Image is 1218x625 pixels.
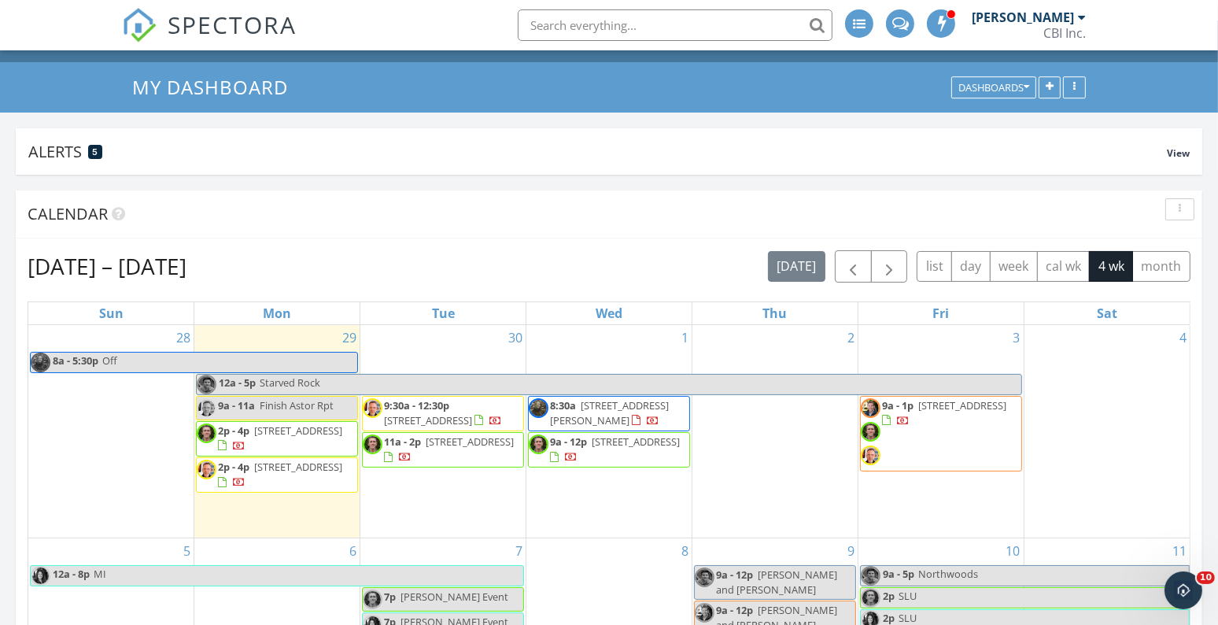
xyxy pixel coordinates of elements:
span: [STREET_ADDRESS] [254,423,342,438]
a: Go to October 8, 2025 [678,538,692,564]
a: Go to October 7, 2025 [512,538,526,564]
span: 5 [93,146,98,157]
span: [PERSON_NAME] Event [400,590,508,604]
a: Wednesday [592,302,626,324]
button: day [951,251,991,282]
span: [STREET_ADDRESS] [254,460,342,474]
button: list [917,251,952,282]
a: Go to October 4, 2025 [1176,325,1190,350]
img: ses2023.jpg [197,460,216,479]
a: My Dashboard [132,74,301,100]
img: screen_shot_20190401_at_5.15.38_am.png [363,590,382,609]
a: Go to October 3, 2025 [1010,325,1024,350]
td: Go to September 28, 2025 [28,325,194,538]
a: 8:30a [STREET_ADDRESS][PERSON_NAME] [528,396,690,431]
span: Calendar [28,203,108,224]
img: screen_shot_20190401_at_5.14.00_am.png [695,568,714,587]
span: SPECTORA [168,8,297,41]
a: Friday [929,302,952,324]
img: kw_portait1001.jpg [529,398,548,418]
a: 2p - 4p [STREET_ADDRESS] [218,460,342,489]
span: [STREET_ADDRESS] [426,435,514,449]
a: Go to October 6, 2025 [346,538,360,564]
span: View [1167,146,1190,160]
a: 2p - 4p [STREET_ADDRESS] [196,421,358,457]
a: Go to October 9, 2025 [844,538,858,564]
span: 12a - 5p [218,375,257,394]
a: Go to September 29, 2025 [339,325,360,350]
span: 9a - 11a [218,398,255,412]
div: Dashboards [958,82,1029,93]
button: 4 wk [1089,251,1133,282]
img: ses2023.jpg [197,398,216,418]
img: screen_shot_20190401_at_5.15.38_am.png [861,422,880,442]
img: kw_portait1001.jpg [31,353,50,372]
a: 9:30a - 12:30p [STREET_ADDRESS] [362,396,524,431]
div: Alerts [28,141,1167,162]
td: Go to September 30, 2025 [360,325,526,538]
button: cal wk [1037,251,1091,282]
span: 8a - 5:30p [52,353,99,372]
h2: [DATE] – [DATE] [28,250,186,282]
button: week [990,251,1038,282]
a: 9a - 12p [STREET_ADDRESS] [528,432,690,468]
span: SLU [899,589,917,603]
span: [STREET_ADDRESS] [918,398,1006,412]
span: 9:30a - 12:30p [384,398,449,412]
span: [STREET_ADDRESS] [384,413,472,427]
span: 2p [882,588,895,608]
button: [DATE] [768,251,825,282]
a: Saturday [1094,302,1120,324]
span: 12a - 8p [52,566,90,586]
span: 2p - 4p [218,460,249,474]
img: screen_shot_20190401_at_5.15.38_am.png [363,435,382,454]
td: Go to October 3, 2025 [858,325,1024,538]
button: Next [871,250,908,283]
a: 9a - 12p [STREET_ADDRESS] [550,435,680,464]
a: Go to October 1, 2025 [678,325,692,350]
div: CBI Inc. [1043,25,1086,41]
span: 7p [384,590,396,604]
td: Go to September 29, 2025 [194,325,360,538]
span: Starved Rock [260,375,320,390]
a: 9:30a - 12:30p [STREET_ADDRESS] [384,398,502,427]
a: Tuesday [429,302,458,324]
span: 11a - 2p [384,435,421,449]
img: screen_shot_20190401_at_5.14.00_am.png [197,375,216,394]
img: The Best Home Inspection Software - Spectora [122,8,157,43]
a: 11a - 2p [STREET_ADDRESS] [362,432,524,468]
img: screen_shot_20190401_at_5.15.38_am.png [197,423,216,443]
span: 9a - 12p [550,435,587,449]
a: 9a - 1p [STREET_ADDRESS] [882,398,1006,427]
img: ses2023.jpg [363,398,382,418]
img: teamandrewdanner2022.jpg [861,398,880,418]
a: Go to September 30, 2025 [505,325,526,350]
span: Finish Astor Rpt [260,398,334,412]
a: 2p - 4p [STREET_ADDRESS] [196,457,358,493]
span: [PERSON_NAME] and [PERSON_NAME] [716,568,837,597]
span: MI [94,567,106,581]
a: 9a - 1p [STREET_ADDRESS] [860,396,1022,472]
img: screen_shot_20190401_at_5.15.38_am.png [861,588,880,608]
img: molly_profile_pic.jpg [31,566,50,586]
a: Sunday [96,302,127,324]
td: Go to October 2, 2025 [692,325,858,538]
span: 9a - 1p [882,398,913,412]
span: 8:30a [550,398,576,412]
img: teamandrewdanner2022.jpg [695,603,714,623]
iframe: Intercom live chat [1164,571,1202,609]
img: screen_shot_20190401_at_5.14.00_am.png [861,566,880,586]
a: SPECTORA [122,21,297,54]
span: Northwoods [918,567,978,581]
a: 11a - 2p [STREET_ADDRESS] [384,435,514,464]
a: Go to October 5, 2025 [180,538,194,564]
img: ses2023.jpg [861,446,880,465]
td: Go to October 1, 2025 [526,325,692,538]
span: [STREET_ADDRESS][PERSON_NAME] [550,398,669,427]
button: Previous [835,250,872,283]
a: 2p - 4p [STREET_ADDRESS] [218,423,342,453]
div: [PERSON_NAME] [972,9,1074,25]
span: 9a - 12p [716,603,753,617]
a: Monday [260,302,294,324]
a: Go to September 28, 2025 [173,325,194,350]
